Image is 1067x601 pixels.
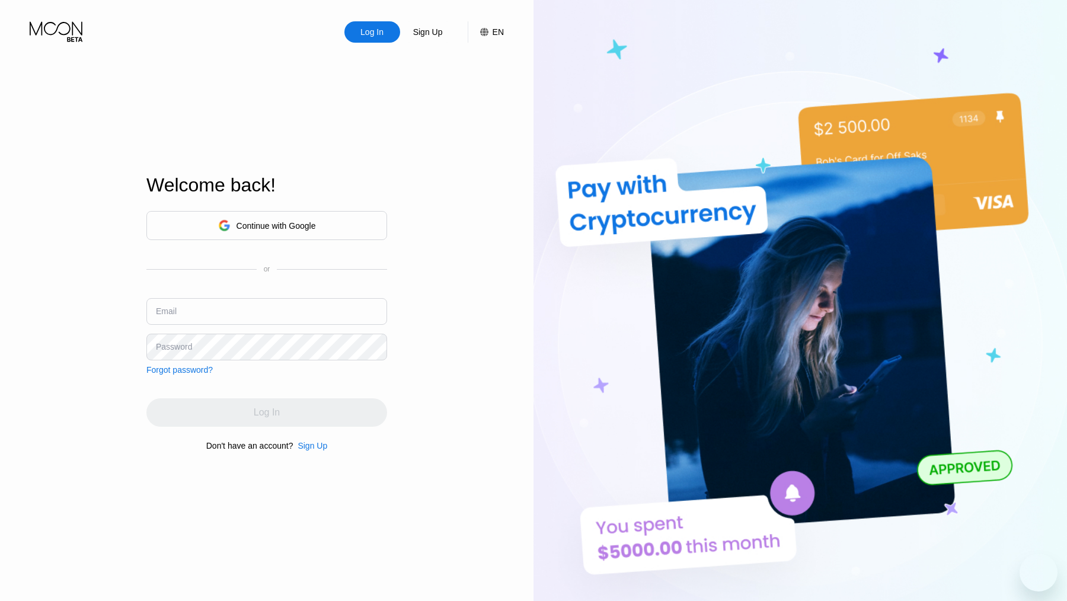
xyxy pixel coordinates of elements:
div: Log In [359,26,385,38]
div: Forgot password? [146,365,213,375]
div: Welcome back! [146,174,387,196]
div: Continue with Google [237,221,316,231]
div: Don't have an account? [206,441,293,450]
div: Sign Up [298,441,327,450]
div: Log In [344,21,400,43]
div: or [264,265,270,273]
div: EN [493,27,504,37]
div: EN [468,21,504,43]
div: Sign Up [412,26,444,38]
div: Sign Up [293,441,327,450]
iframe: Button to launch messaging window [1020,554,1058,592]
div: Email [156,306,177,316]
div: Sign Up [400,21,456,43]
div: Continue with Google [146,211,387,240]
div: Password [156,342,192,351]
